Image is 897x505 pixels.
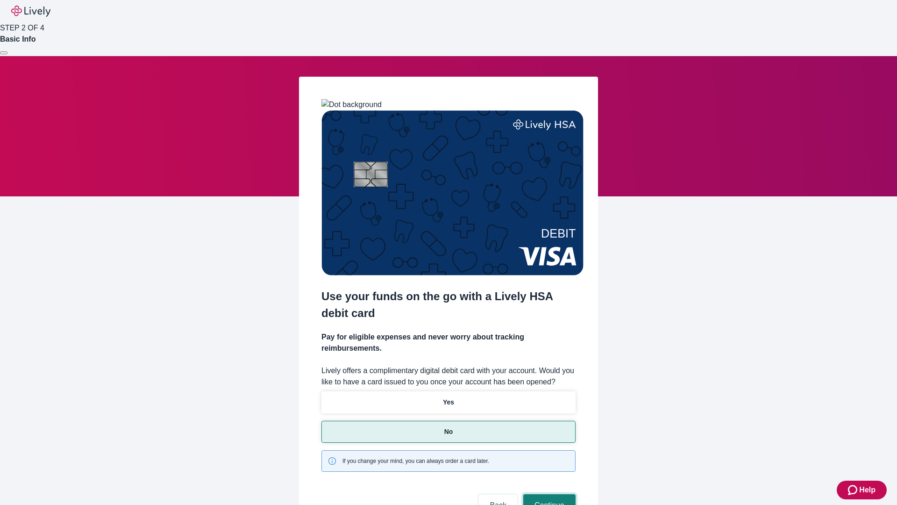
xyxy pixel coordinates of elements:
p: Yes [443,397,454,407]
button: Zendesk support iconHelp [837,481,887,499]
p: No [444,427,453,437]
img: Lively [11,6,50,17]
h4: Pay for eligible expenses and never worry about tracking reimbursements. [321,332,576,354]
h2: Use your funds on the go with a Lively HSA debit card [321,288,576,322]
span: Help [859,484,876,496]
button: Yes [321,391,576,413]
svg: Zendesk support icon [848,484,859,496]
span: If you change your mind, you can always order a card later. [342,457,489,465]
img: Dot background [321,99,382,110]
img: Debit card [321,110,584,275]
label: Lively offers a complimentary digital debit card with your account. Would you like to have a card... [321,365,576,388]
button: No [321,421,576,443]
